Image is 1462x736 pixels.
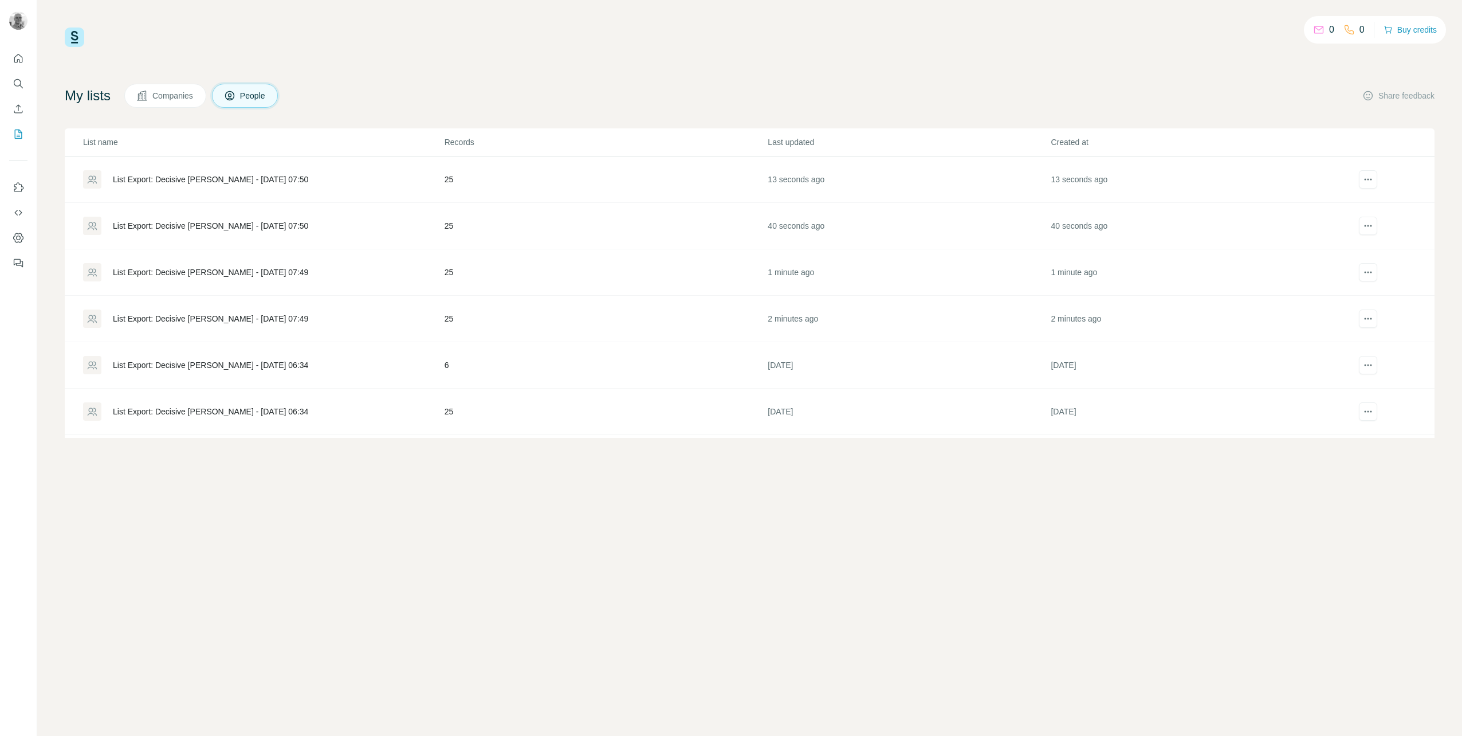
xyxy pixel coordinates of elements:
img: Avatar [9,11,27,30]
button: Share feedback [1362,90,1435,101]
button: Use Surfe API [9,202,27,223]
p: Last updated [768,136,1050,148]
td: [DATE] [767,342,1050,389]
td: 2 minutes ago [767,296,1050,342]
td: [DATE] [767,435,1050,481]
td: [DATE] [767,389,1050,435]
button: My lists [9,124,27,144]
button: Feedback [9,253,27,273]
div: List Export: Decisive [PERSON_NAME] - [DATE] 07:50 [113,220,308,232]
span: Companies [152,90,194,101]
span: People [240,90,266,101]
button: Search [9,73,27,94]
td: [DATE] [1050,389,1333,435]
button: Use Surfe on LinkedIn [9,177,27,198]
img: Surfe Logo [65,28,84,47]
td: 25 [444,249,768,296]
div: List Export: Decisive [PERSON_NAME] - [DATE] 07:50 [113,174,308,185]
td: 25 [444,389,768,435]
button: actions [1359,356,1377,374]
button: Dashboard [9,228,27,248]
button: Enrich CSV [9,99,27,119]
td: 25 [444,203,768,249]
button: actions [1359,402,1377,421]
td: 40 seconds ago [1050,203,1333,249]
div: List Export: Decisive [PERSON_NAME] - [DATE] 06:34 [113,406,308,417]
p: 0 [1359,23,1365,37]
button: actions [1359,310,1377,328]
p: List name [83,136,443,148]
h4: My lists [65,87,111,105]
td: 6 [444,342,768,389]
td: 1 minute ago [1050,249,1333,296]
td: [DATE] [1050,342,1333,389]
button: actions [1359,263,1377,281]
td: 13 seconds ago [1050,156,1333,203]
p: 0 [1329,23,1334,37]
td: 25 [444,296,768,342]
p: Records [445,136,767,148]
button: actions [1359,217,1377,235]
div: List Export: Decisive [PERSON_NAME] - [DATE] 06:34 [113,359,308,371]
button: Buy credits [1384,22,1437,38]
td: [DATE] [1050,435,1333,481]
div: List Export: Decisive [PERSON_NAME] - [DATE] 07:49 [113,313,308,324]
button: Quick start [9,48,27,69]
td: 1 minute ago [767,249,1050,296]
td: 13 seconds ago [767,156,1050,203]
div: List Export: Decisive [PERSON_NAME] - [DATE] 07:49 [113,267,308,278]
td: 2 minutes ago [1050,296,1333,342]
p: Created at [1051,136,1333,148]
td: 25 [444,156,768,203]
td: 40 seconds ago [767,203,1050,249]
button: actions [1359,170,1377,189]
td: 19 [444,435,768,481]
